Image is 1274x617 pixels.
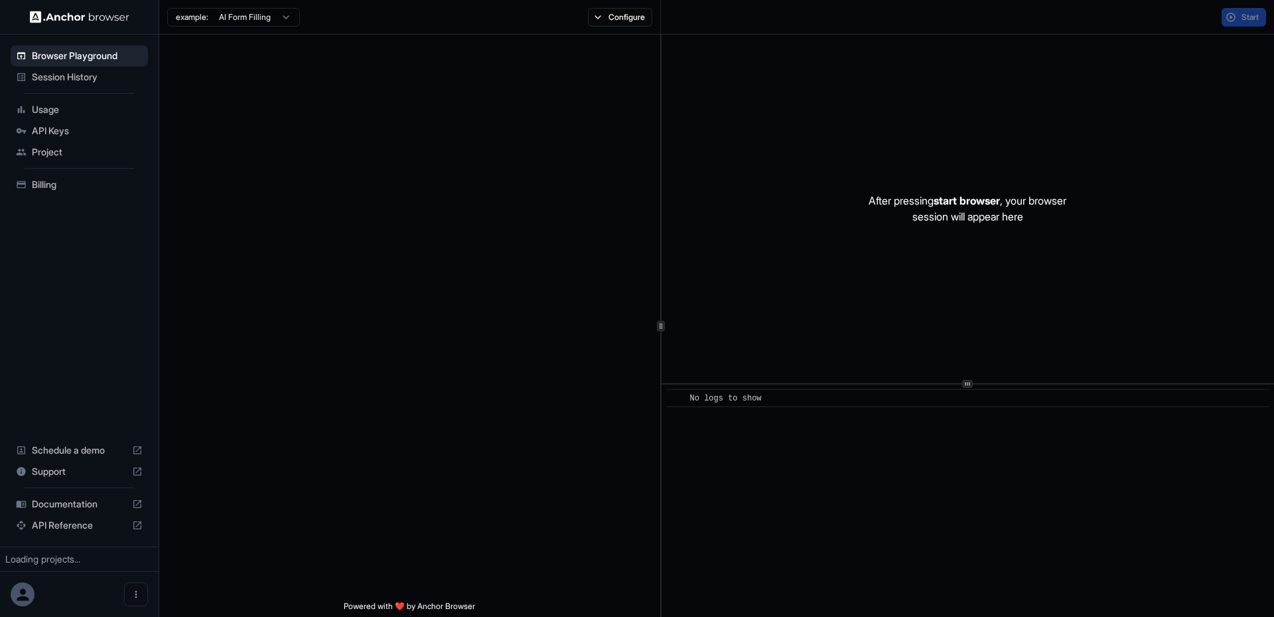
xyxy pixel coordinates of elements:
span: example: [176,12,208,23]
div: Session History [11,66,148,88]
span: Usage [32,103,143,116]
span: Schedule a demo [32,444,127,457]
span: API Keys [32,124,143,137]
div: Documentation [11,493,148,515]
span: start browser [934,194,1000,207]
div: Project [11,141,148,163]
button: Configure [588,8,652,27]
span: API Reference [32,519,127,532]
span: ​ [673,392,680,405]
span: Session History [32,70,143,84]
div: Schedule a demo [11,440,148,461]
button: Open menu [124,582,148,606]
div: API Reference [11,515,148,536]
div: Support [11,461,148,482]
span: Powered with ❤️ by Anchor Browser [344,601,475,617]
div: Browser Playground [11,45,148,66]
div: Billing [11,174,148,195]
span: Billing [32,178,143,191]
span: No logs to show [690,394,762,403]
span: Browser Playground [32,49,143,62]
img: Anchor Logo [30,11,129,23]
div: Loading projects... [5,553,153,566]
div: API Keys [11,120,148,141]
span: Project [32,145,143,159]
p: After pressing , your browser session will appear here [869,193,1066,224]
span: Support [32,465,127,478]
span: Documentation [32,497,127,511]
div: Usage [11,99,148,120]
